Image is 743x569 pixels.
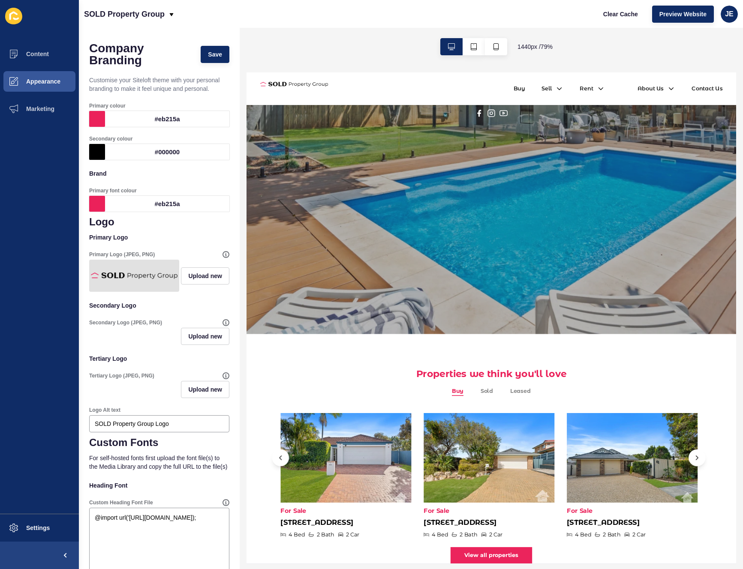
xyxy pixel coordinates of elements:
[89,372,154,379] label: Tertiary Logo (JPEG, PNG)
[89,319,162,326] label: Secondary Logo (JPEG, PNG)
[259,397,274,408] button: Buy
[89,135,132,142] label: Secondary colour
[105,111,229,127] div: #eb215a
[89,71,229,98] p: Customise your Siteloft theme with your personal branding to make it feel unique and personal.
[223,429,388,542] img: Listing image
[332,397,358,408] button: Leased
[420,15,437,26] a: Rent
[3,286,614,325] div: Scroll
[17,9,103,21] img: SOLD Property Group Logo
[132,373,486,386] h2: Properties we think you'll love
[603,10,638,18] span: Clear Cache
[208,50,222,59] span: Save
[89,187,137,194] label: Primary font colour
[89,102,126,109] label: Primary colour
[105,144,229,160] div: #000000
[43,429,208,542] img: Listing image
[89,407,120,413] label: Logo Alt text
[561,15,600,26] a: Contact Us
[517,42,553,51] span: 1440 px / 79 %
[89,449,229,476] p: For self-hosted fonts first upload the font file(s) to the Media Library and copy the full URL to...
[181,381,229,398] button: Upload new
[372,15,385,26] a: Sell
[223,548,256,558] p: For Sale
[89,296,229,315] p: Secondary Logo
[43,548,75,558] p: For Sale
[652,6,714,23] button: Preview Website
[105,196,229,212] div: #eb215a
[84,3,165,25] p: SOLD Property Group
[89,228,229,247] p: Primary Logo
[404,548,436,558] p: For Sale
[89,437,229,449] h1: Custom Fonts
[404,429,569,542] img: Listing image
[91,261,177,290] img: b40417325e86fc65369558519dfc1c32.png
[181,267,229,284] button: Upload new
[493,15,526,26] a: About Us
[596,6,645,23] button: Clear Cache
[89,164,229,183] p: Brand
[201,46,229,63] button: Save
[337,15,351,26] a: Buy
[295,397,311,408] button: Sold
[89,499,153,506] label: Custom Heading Font File
[89,251,155,258] label: Primary Logo (JPEG, PNG)
[188,385,222,394] span: Upload new
[725,10,734,18] span: JE
[188,272,222,280] span: Upload new
[89,216,229,228] h1: Logo
[89,349,229,368] p: Tertiary Logo
[659,10,707,18] span: Preview Website
[181,328,229,345] button: Upload new
[89,476,229,495] p: Heading Font
[89,42,192,66] h1: Company Branding
[188,332,222,341] span: Upload new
